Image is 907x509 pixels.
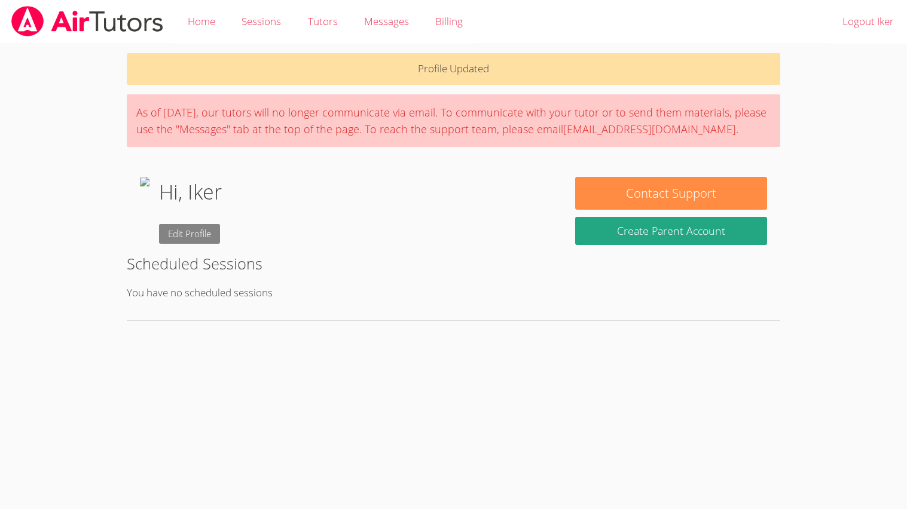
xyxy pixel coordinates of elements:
a: Edit Profile [159,224,220,244]
div: As of [DATE], our tutors will no longer communicate via email. To communicate with your tutor or ... [127,94,780,147]
span: Messages [364,14,409,28]
button: Contact Support [575,177,766,210]
button: Create Parent Account [575,217,766,245]
p: You have no scheduled sessions [127,284,780,302]
img: wOVpxwP.gif [140,177,149,244]
p: Profile Updated [127,53,780,85]
img: airtutors_banner-c4298cdbf04f3fff15de1276eac7730deb9818008684d7c2e4769d2f7ddbe033.png [10,6,164,36]
h2: Scheduled Sessions [127,252,780,275]
h1: Hi, Iker [159,177,222,207]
